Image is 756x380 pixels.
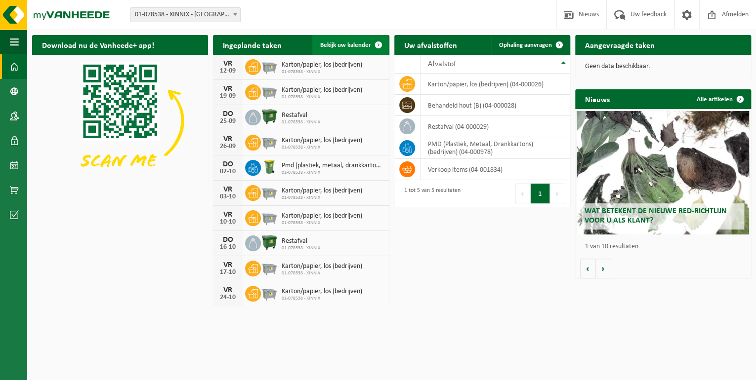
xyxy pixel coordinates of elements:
a: Bekijk uw kalender [312,35,388,55]
p: Geen data beschikbaar. [585,63,741,70]
h2: Aangevraagde taken [575,35,665,54]
img: WB-2500-GAL-GY-01 [261,184,278,200]
span: 01-078538 - XINNIX [282,69,362,75]
div: 1 tot 5 van 5 resultaten [399,183,461,204]
span: Ophaling aanvragen [499,42,552,48]
div: VR [218,186,238,193]
img: WB-1100-HPE-GN-01 [261,108,278,125]
span: 01-078538 - XINNIX - HARELBEKE [131,8,240,22]
div: 12-09 [218,68,238,75]
div: 03-10 [218,193,238,200]
div: DO [218,236,238,244]
img: WB-2500-GAL-GY-01 [261,58,278,75]
span: Bekijk uw kalender [320,42,371,48]
p: 1 van 10 resultaten [585,243,746,250]
div: 17-10 [218,269,238,276]
div: 10-10 [218,219,238,226]
td: verkoop items (04-001834) [420,159,570,180]
span: 01-078538 - XINNIX - HARELBEKE [130,7,241,22]
button: Previous [515,184,531,203]
button: Vorige [580,259,596,278]
td: karton/papier, los (bedrijven) (04-000026) [420,74,570,95]
span: Karton/papier, los (bedrijven) [282,263,362,270]
td: PMD (Plastiek, Metaal, Drankkartons) (bedrijven) (04-000978) [420,137,570,159]
div: VR [218,211,238,219]
div: VR [218,135,238,143]
div: 16-10 [218,244,238,251]
span: Karton/papier, los (bedrijven) [282,61,362,69]
span: Karton/papier, los (bedrijven) [282,212,362,220]
div: VR [218,286,238,294]
div: 25-09 [218,118,238,125]
div: 19-09 [218,93,238,100]
span: Karton/papier, los (bedrijven) [282,137,362,145]
button: Volgende [596,259,611,278]
td: restafval (04-000029) [420,116,570,137]
span: Pmd (plastiek, metaal, drankkartons) (bedrijven) [282,162,384,170]
span: Wat betekent de nieuwe RED-richtlijn voor u als klant? [584,207,726,225]
a: Wat betekent de nieuwe RED-richtlijn voor u als klant? [577,111,749,234]
span: 01-078538 - XINNIX [282,94,362,100]
div: VR [218,60,238,68]
img: Download de VHEPlus App [32,55,208,187]
img: WB-2500-GAL-GY-01 [261,284,278,301]
h2: Download nu de Vanheede+ app! [32,35,164,54]
a: Ophaling aanvragen [491,35,569,55]
span: Afvalstof [428,60,456,68]
td: behandeld hout (B) (04-000028) [420,95,570,116]
span: 01-078538 - XINNIX [282,296,362,302]
div: 24-10 [218,294,238,301]
div: 26-09 [218,143,238,150]
span: Restafval [282,112,320,119]
span: 01-078538 - XINNIX [282,220,362,226]
div: VR [218,85,238,93]
span: 01-078538 - XINNIX [282,170,384,176]
span: 01-078538 - XINNIX [282,195,362,201]
div: VR [218,261,238,269]
h2: Ingeplande taken [213,35,292,54]
span: 01-078538 - XINNIX [282,245,320,251]
button: Next [550,184,565,203]
div: DO [218,160,238,168]
img: WB-0240-HPE-GN-50 [261,158,278,175]
span: Karton/papier, los (bedrijven) [282,187,362,195]
span: 01-078538 - XINNIX [282,145,362,151]
a: Alle artikelen [689,89,750,109]
h2: Nieuws [575,89,620,109]
button: 1 [531,184,550,203]
img: WB-2500-GAL-GY-01 [261,259,278,276]
span: 01-078538 - XINNIX [282,119,320,125]
span: Restafval [282,237,320,245]
span: Karton/papier, los (bedrijven) [282,86,362,94]
span: Karton/papier, los (bedrijven) [282,288,362,296]
h2: Uw afvalstoffen [394,35,467,54]
img: WB-1100-HPE-GN-01 [261,234,278,251]
div: 02-10 [218,168,238,175]
div: DO [218,110,238,118]
img: WB-2500-GAL-GY-01 [261,83,278,100]
span: 01-078538 - XINNIX [282,270,362,276]
img: WB-2500-GAL-GY-01 [261,133,278,150]
img: WB-2500-GAL-GY-01 [261,209,278,226]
